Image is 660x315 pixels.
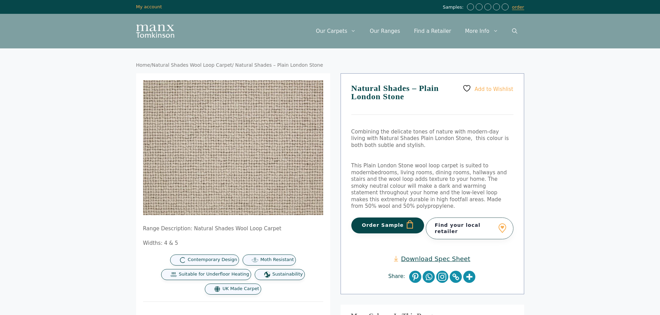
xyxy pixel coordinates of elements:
nav: Primary [309,21,524,41]
a: Open Search Bar [505,21,524,41]
a: More Info [458,21,505,41]
span: Contemporary Design [188,257,237,263]
a: Home [136,62,150,68]
a: Instagram [436,271,448,283]
span: Add to Wishlist [475,86,513,92]
span: bedrooms, living rooms, dining rooms, hallways and stairs and the wool loop adds texture to your ... [351,169,507,210]
a: Copy Link [450,271,462,283]
a: Natural Shades Wool Loop Carpet [152,62,232,68]
a: More [463,271,475,283]
p: Range Description: Natural Shades Wool Loop Carpet [143,225,323,232]
button: Order Sample [351,217,424,233]
a: Find your local retailer [426,217,513,239]
span: Moth Resistant [260,257,294,263]
span: This Plain London Stone wool loop carpet is suited to modern [351,163,489,176]
a: Add to Wishlist [463,84,513,93]
a: Our Ranges [363,21,407,41]
nav: Breadcrumb [136,62,524,68]
p: Widths: 4 & 5 [143,240,323,247]
a: Our Carpets [309,21,363,41]
a: Find a Retailer [407,21,458,41]
span: UK Made Carpet [222,286,259,292]
a: My account [136,4,162,9]
span: Combining the delicate tones of nature with modern-day living with Natural Shades Plain London St... [351,129,509,148]
a: Download Spec Sheet [394,255,470,263]
a: order [512,4,524,10]
span: Share: [388,273,408,280]
a: Pinterest [409,271,421,283]
span: Sustainability [272,271,303,277]
img: Manx Tomkinson [136,25,174,38]
a: Whatsapp [423,271,435,283]
span: Suitable for Underfloor Heating [179,271,249,277]
h1: Natural Shades – Plain London Stone [351,84,513,115]
span: Samples: [443,4,465,10]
